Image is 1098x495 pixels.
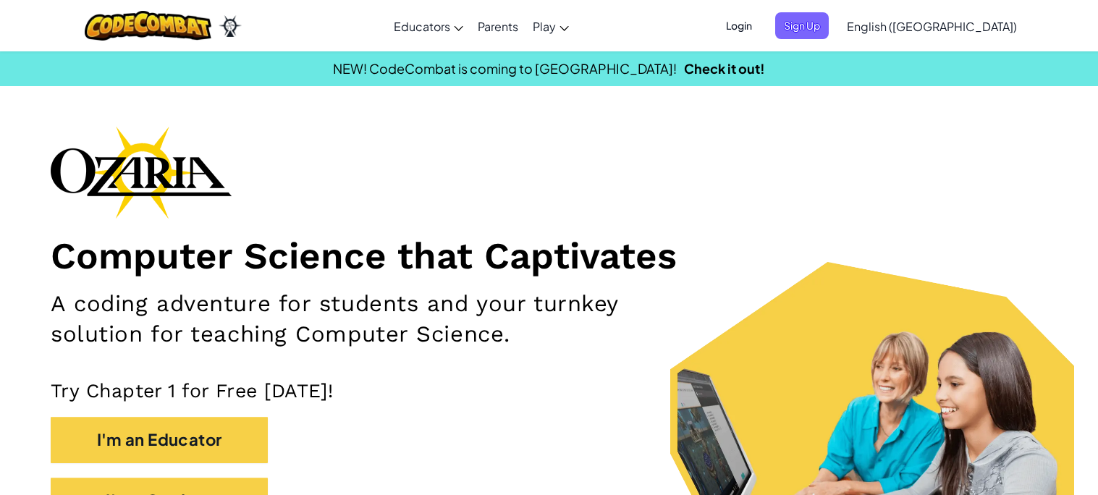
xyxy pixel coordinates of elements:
a: Check it out! [684,60,765,77]
button: I'm an Educator [51,417,268,462]
img: CodeCombat logo [85,11,211,41]
a: Play [525,7,576,46]
p: Try Chapter 1 for Free [DATE]! [51,378,1047,402]
img: Ozaria branding logo [51,126,232,219]
span: NEW! CodeCombat is coming to [GEOGRAPHIC_DATA]! [333,60,677,77]
a: Parents [470,7,525,46]
span: English ([GEOGRAPHIC_DATA]) [847,19,1017,34]
button: Sign Up [775,12,829,39]
span: Play [533,19,556,34]
img: Ozaria [219,15,242,37]
button: Login [717,12,761,39]
a: English ([GEOGRAPHIC_DATA]) [840,7,1024,46]
span: Educators [394,19,450,34]
h1: Computer Science that Captivates [51,233,1047,278]
h2: A coding adventure for students and your turnkey solution for teaching Computer Science. [51,289,719,350]
a: Educators [387,7,470,46]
